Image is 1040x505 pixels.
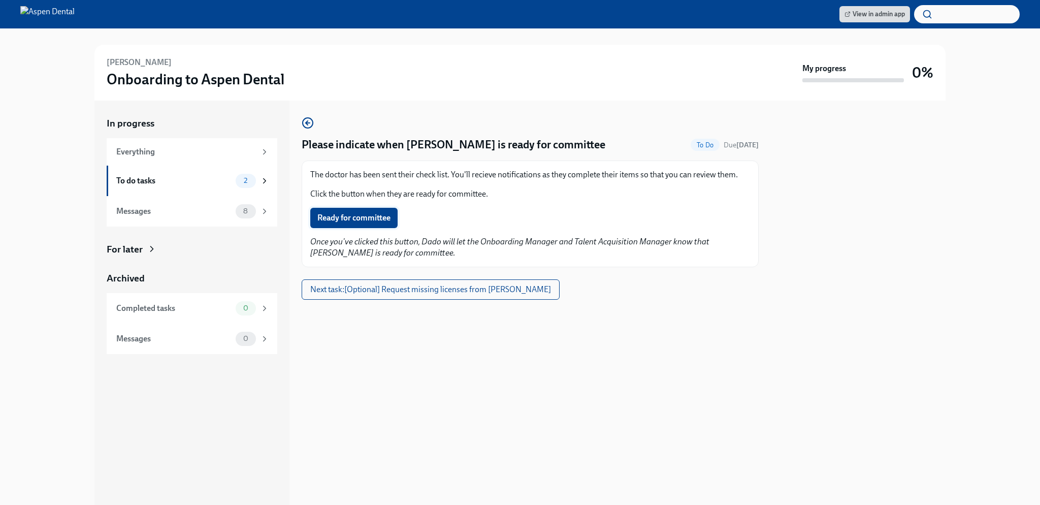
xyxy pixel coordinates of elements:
[691,141,720,149] span: To Do
[310,208,398,228] button: Ready for committee
[116,146,256,157] div: Everything
[107,324,277,354] a: Messages0
[839,6,910,22] a: View in admin app
[310,188,750,200] p: Click the button when they are ready for committee.
[317,213,391,223] span: Ready for committee
[107,138,277,166] a: Everything
[310,285,551,295] span: Next task : [Optional] Request missing licenses from [PERSON_NAME]
[302,137,605,152] h4: Please indicate when [PERSON_NAME] is ready for committee
[724,141,759,149] span: Due
[237,207,254,215] span: 8
[912,64,933,82] h3: 0%
[310,237,709,258] em: Once you've clicked this button, Dado will let the Onboarding Manager and Talent Acquisition Mana...
[107,166,277,196] a: To do tasks2
[107,70,284,88] h3: Onboarding to Aspen Dental
[310,169,750,180] p: The doctor has been sent their check list. You'll recieve notifications as they complete their it...
[116,206,232,217] div: Messages
[107,293,277,324] a: Completed tasks0
[724,140,759,150] span: February 20th, 2026 09:00
[116,333,232,344] div: Messages
[116,303,232,314] div: Completed tasks
[736,141,759,149] strong: [DATE]
[107,117,277,130] a: In progress
[844,9,905,19] span: View in admin app
[237,335,254,342] span: 0
[237,304,254,312] span: 0
[107,243,143,256] div: For later
[107,196,277,227] a: Messages8
[107,57,172,68] h6: [PERSON_NAME]
[302,279,560,300] button: Next task:[Optional] Request missing licenses from [PERSON_NAME]
[107,243,277,256] a: For later
[20,6,75,22] img: Aspen Dental
[107,272,277,285] a: Archived
[238,177,253,184] span: 2
[802,63,846,74] strong: My progress
[116,175,232,186] div: To do tasks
